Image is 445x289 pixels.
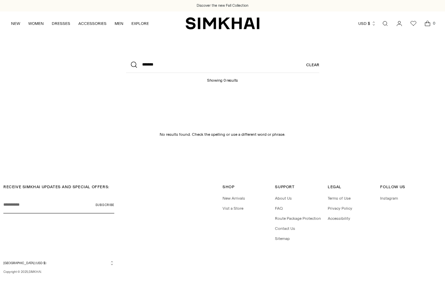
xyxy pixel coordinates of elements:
[160,131,285,137] div: No results found. Check the spelling or use a different word or phrase.
[393,17,406,30] a: Go to the account page
[431,20,437,26] span: 0
[378,17,392,30] a: Open search modal
[275,184,294,189] span: Support
[29,270,41,274] a: SIMKHAI
[275,226,295,231] a: Contact Us
[222,184,234,189] span: Shop
[95,197,114,213] button: Subscribe
[358,16,376,31] button: USD $
[52,16,70,31] a: DRESSES
[222,196,245,201] a: New Arrivals
[275,216,321,221] a: Route Package Protection
[115,16,123,31] a: MEN
[11,16,20,31] a: NEW
[407,17,420,30] a: Wishlist
[275,196,292,201] a: About Us
[380,184,405,189] span: Follow Us
[306,57,319,73] a: Clear
[126,57,142,73] button: Search
[207,73,238,83] h1: Showing 0 results
[328,196,351,201] a: Terms of Use
[421,17,434,30] a: Open cart modal
[131,16,149,31] a: EXPLORE
[186,17,259,30] a: SIMKHAI
[197,3,248,8] a: Discover the new Fall Collection
[328,206,352,211] a: Privacy Policy
[222,206,243,211] a: Vist a Store
[380,196,398,201] a: Instagram
[78,16,107,31] a: ACCESSORIES
[275,236,290,241] a: Sitemap
[3,260,114,265] button: [GEOGRAPHIC_DATA] (USD $)
[3,270,114,274] p: Copyright © 2025, .
[3,184,110,189] span: RECEIVE SIMKHAI UPDATES AND SPECIAL OFFERS:
[28,16,44,31] a: WOMEN
[328,216,350,221] a: Accessibility
[328,184,341,189] span: Legal
[275,206,283,211] a: FAQ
